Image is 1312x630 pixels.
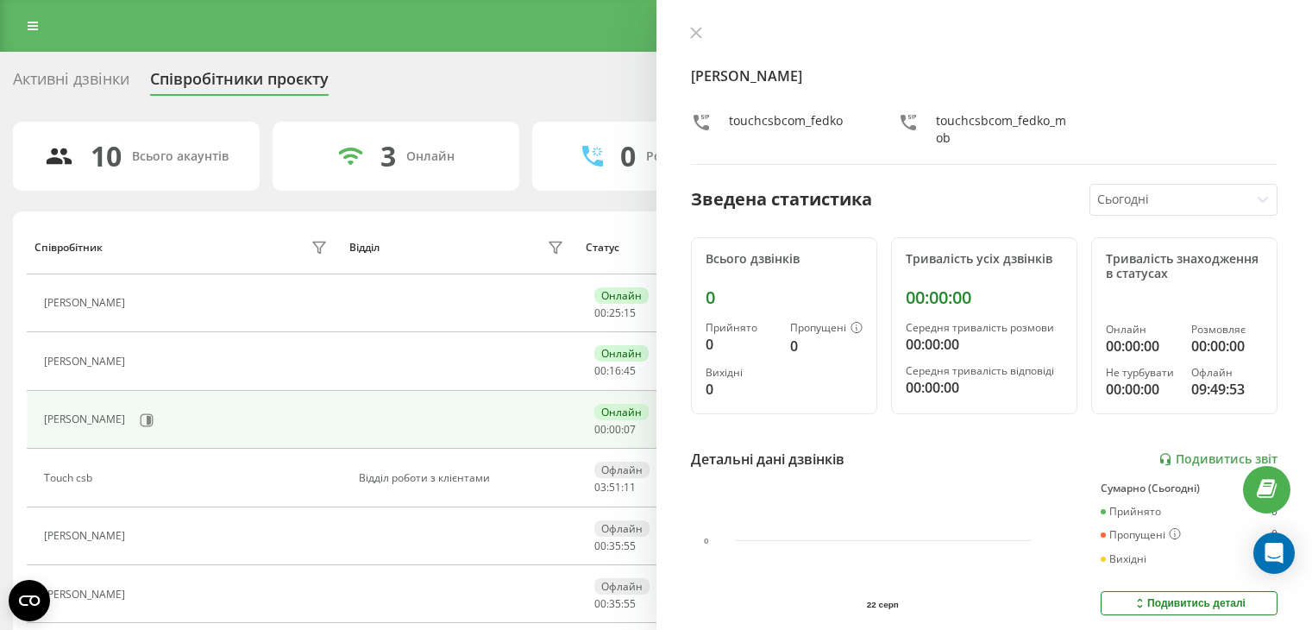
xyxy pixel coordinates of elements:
text: 0 [704,536,709,545]
span: 00 [594,422,606,437]
div: Середня тривалість розмови [906,322,1063,334]
div: : : [594,540,636,552]
div: touchcsbcom_fedko [729,112,843,147]
span: 00 [594,539,606,553]
div: 00:00:00 [906,334,1063,355]
div: Прийнято [706,322,776,334]
span: 00 [594,363,606,378]
div: Онлайн [1106,324,1177,336]
span: 55 [624,596,636,611]
div: Пропущені [790,322,863,336]
div: Всього дзвінків [706,252,863,267]
span: 16 [609,363,621,378]
div: Тривалість усіх дзвінків [906,252,1063,267]
div: Touch csb [44,472,97,484]
div: Активні дзвінки [13,70,129,97]
span: 45 [624,363,636,378]
div: Детальні дані дзвінків [691,449,844,469]
div: Пропущені [1101,528,1181,542]
div: Зведена статистика [691,186,872,212]
div: Вихідні [1101,553,1146,565]
div: Сумарно (Сьогодні) [1101,482,1277,495]
span: 00 [609,422,621,437]
div: [PERSON_NAME] [44,530,129,542]
div: 00:00:00 [1106,379,1177,400]
div: Всього акаунтів [132,149,229,164]
div: Співробітник [35,242,103,254]
div: Вихідні [706,367,776,379]
div: Онлайн [594,345,649,362]
div: 10 [91,140,122,173]
div: 09:49:53 [1191,379,1263,400]
div: : : [594,424,636,436]
h4: [PERSON_NAME] [691,66,1278,86]
span: 00 [594,306,606,320]
div: 00:00:00 [1106,336,1177,356]
div: Розмовляють [646,149,730,164]
div: Офлайн [1191,367,1263,379]
div: Подивитись деталі [1133,596,1246,610]
div: Онлайн [594,287,649,304]
div: 0 [1271,506,1277,518]
div: 0 [706,287,863,308]
span: 07 [624,422,636,437]
div: Відділ [349,242,380,254]
div: 0 [620,140,636,173]
span: 15 [624,306,636,320]
div: Статус [586,242,619,254]
div: Співробітники проєкту [150,70,329,97]
div: Онлайн [594,404,649,420]
span: 35 [609,596,621,611]
button: Open CMP widget [9,580,50,621]
div: : : [594,365,636,377]
div: Тривалість знаходження в статусах [1106,252,1263,281]
span: 35 [609,539,621,553]
span: 03 [594,480,606,495]
div: 0 [1271,528,1277,542]
div: Відділ роботи з клієнтами [359,472,568,484]
div: 00:00:00 [906,287,1063,308]
text: 22 серп [867,600,899,609]
div: touchcsbcom_fedko_mob [936,112,1070,147]
div: Офлайн [594,462,650,478]
span: 51 [609,480,621,495]
span: 00 [594,596,606,611]
span: 11 [624,480,636,495]
div: 00:00:00 [906,377,1063,398]
div: Не турбувати [1106,367,1177,379]
span: 55 [624,539,636,553]
div: Прийнято [1101,506,1161,518]
div: 00:00:00 [1191,336,1263,356]
div: : : [594,307,636,319]
div: Розмовляє [1191,324,1263,336]
div: 3 [380,140,396,173]
div: Open Intercom Messenger [1253,532,1295,574]
div: 0 [706,334,776,355]
div: 0 [706,379,776,400]
div: Офлайн [594,520,650,537]
div: Офлайн [594,578,650,595]
button: Подивитись деталі [1101,591,1277,615]
div: Онлайн [406,149,455,164]
div: [PERSON_NAME] [44,589,129,601]
div: [PERSON_NAME] [44,297,129,309]
div: [PERSON_NAME] [44,413,129,425]
div: : : [594,482,636,494]
div: Середня тривалість відповіді [906,365,1063,377]
div: [PERSON_NAME] [44,356,129,368]
a: Подивитись звіт [1158,452,1277,467]
div: : : [594,598,636,610]
span: 25 [609,306,621,320]
div: 0 [790,336,863,356]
